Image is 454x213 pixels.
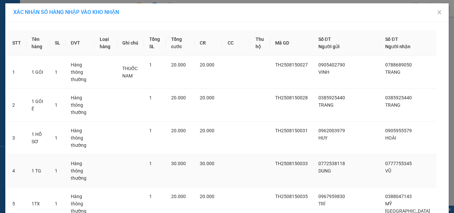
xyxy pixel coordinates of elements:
[55,102,57,108] span: 1
[200,161,214,166] span: 30.000
[318,161,345,166] span: 0772538118
[149,194,152,199] span: 1
[171,161,186,166] span: 30.000
[65,89,94,122] td: Hàng thông thường
[318,194,345,199] span: 0967959830
[200,95,214,100] span: 20.000
[437,10,442,15] span: close
[122,66,138,78] span: THUỐC NAM
[270,30,313,56] th: Mã GD
[385,69,400,75] span: TRANG
[7,56,26,89] td: 1
[275,95,308,100] span: TH2508150028
[430,3,449,22] button: Close
[275,128,308,133] span: TH2508150031
[65,30,94,56] th: ĐVT
[57,21,124,29] div: KHẢI
[149,161,152,166] span: 1
[318,37,331,42] span: Số ĐT
[385,194,412,199] span: 0388047143
[318,44,340,49] span: Người gửi
[222,30,250,56] th: CC
[385,62,412,67] span: 0788689050
[385,102,400,108] span: TRANG
[385,44,410,49] span: Người nhận
[26,155,50,187] td: 1 TG
[275,161,308,166] span: TH2508150033
[7,30,26,56] th: STT
[385,135,396,141] span: HOÀI
[6,14,52,22] div: MINH
[166,30,194,56] th: Tổng cước
[275,62,308,67] span: TH2508150027
[149,95,152,100] span: 1
[6,6,16,13] span: Gửi:
[200,62,214,67] span: 20.000
[57,38,124,46] div: M
[57,6,73,13] span: Nhận:
[65,122,94,155] td: Hàng thông thường
[50,30,65,56] th: SL
[149,128,152,133] span: 1
[250,30,270,56] th: Thu hộ
[385,95,412,100] span: 0385925440
[200,128,214,133] span: 20.000
[318,62,345,67] span: 0905402790
[26,56,50,89] td: 1 GÓI
[26,89,50,122] td: 1 GÓI É
[6,6,52,14] div: Quy Nhơn
[144,30,166,56] th: Tổng SL
[117,30,144,56] th: Ghi chú
[385,37,398,42] span: Số ĐT
[55,135,57,141] span: 1
[318,168,331,173] span: DUNG
[318,201,325,206] span: TRÍ
[194,30,222,56] th: CR
[65,155,94,187] td: Hàng thông thường
[7,155,26,187] td: 4
[7,122,26,155] td: 3
[318,135,327,141] span: HUY
[171,194,186,199] span: 20.000
[318,95,345,100] span: 0385925440
[57,6,124,21] div: [GEOGRAPHIC_DATA]
[200,194,214,199] span: 20.000
[55,168,57,173] span: 1
[65,56,94,89] td: Hàng thông thường
[385,128,412,133] span: 0905955579
[94,30,117,56] th: Loại hàng
[318,102,334,108] span: TRANG
[275,194,308,199] span: TH2508150035
[171,62,186,67] span: 20.000
[55,69,57,75] span: 1
[26,30,50,56] th: Tên hàng
[55,201,57,206] span: 1
[57,29,124,38] div: 0935350161
[318,128,345,133] span: 0962003979
[149,62,152,67] span: 1
[6,22,52,31] div: 0935933881
[26,122,50,155] td: 1 HỒ SƠ
[171,95,186,100] span: 20.000
[171,128,186,133] span: 20.000
[385,168,391,173] span: VŨ
[385,161,412,166] span: 0777755345
[318,69,329,75] span: VINH
[13,9,119,15] span: XÁC NHẬN SỐ HÀNG NHẬP VÀO KHO NHẬN
[7,89,26,122] td: 2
